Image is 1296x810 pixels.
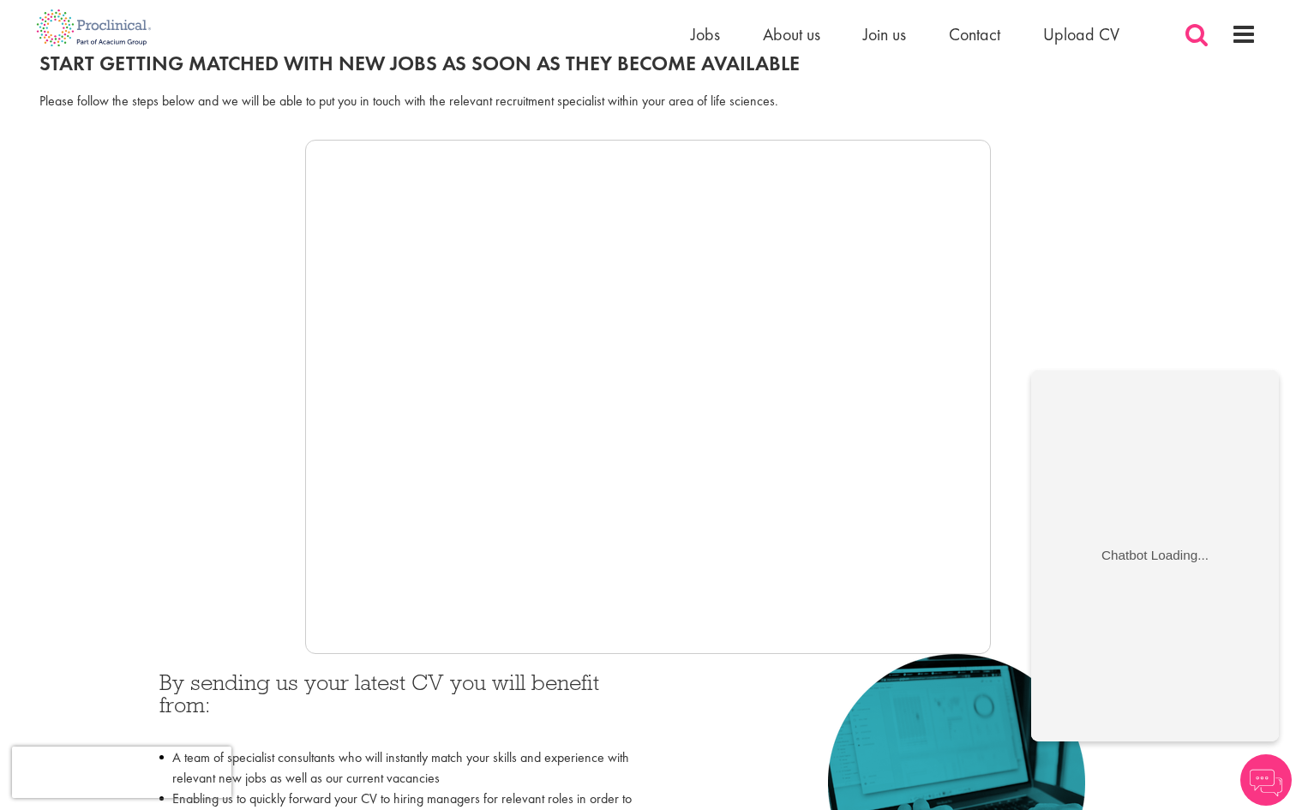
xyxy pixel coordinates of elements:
div: Please follow the steps below and we will be able to put you in touch with the relevant recruitme... [39,92,1257,111]
h2: Start getting matched with new jobs as soon as they become available [39,52,1257,75]
a: Upload CV [1043,23,1119,45]
div: Chatbot Loading... [82,210,208,228]
img: Chatbot [1240,754,1292,806]
a: Contact [949,23,1000,45]
a: Join us [863,23,906,45]
li: A team of specialist consultants who will instantly match your skills and experience with relevan... [159,747,635,789]
a: Jobs [691,23,720,45]
h3: By sending us your latest CV you will benefit from: [159,671,635,739]
iframe: reCAPTCHA [12,747,231,798]
a: About us [763,23,820,45]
